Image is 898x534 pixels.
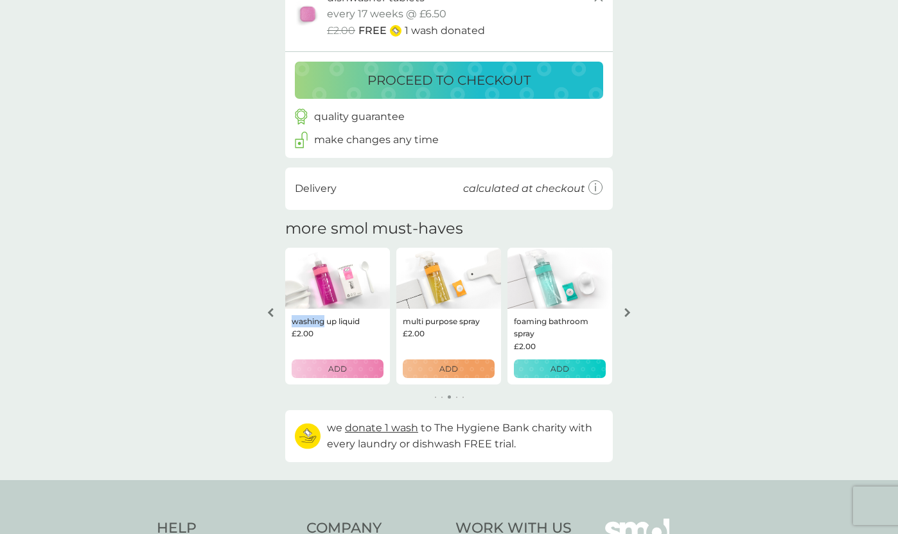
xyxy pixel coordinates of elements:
[405,22,485,39] p: 1 wash donated
[358,22,387,39] span: FREE
[292,327,313,340] span: £2.00
[514,315,606,340] p: foaming bathroom spray
[295,180,337,197] p: Delivery
[327,6,446,22] p: every 17 weeks @ £6.50
[328,363,347,375] p: ADD
[514,359,606,378] button: ADD
[314,108,405,125] p: quality guarantee
[295,62,603,99] button: proceed to checkout
[367,70,531,90] p: proceed to checkout
[327,22,355,39] span: £2.00
[514,340,536,352] span: £2.00
[550,363,569,375] p: ADD
[403,359,495,378] button: ADD
[439,363,458,375] p: ADD
[285,220,463,238] h2: more smol must-haves
[403,327,425,340] span: £2.00
[345,422,418,434] span: donate 1 wash
[327,420,603,452] p: we to The Hygiene Bank charity with every laundry or dishwash FREE trial.
[403,315,480,327] p: multi purpose spray
[314,132,439,148] p: make changes any time
[292,359,383,378] button: ADD
[292,315,360,327] p: washing up liquid
[463,180,585,197] p: calculated at checkout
